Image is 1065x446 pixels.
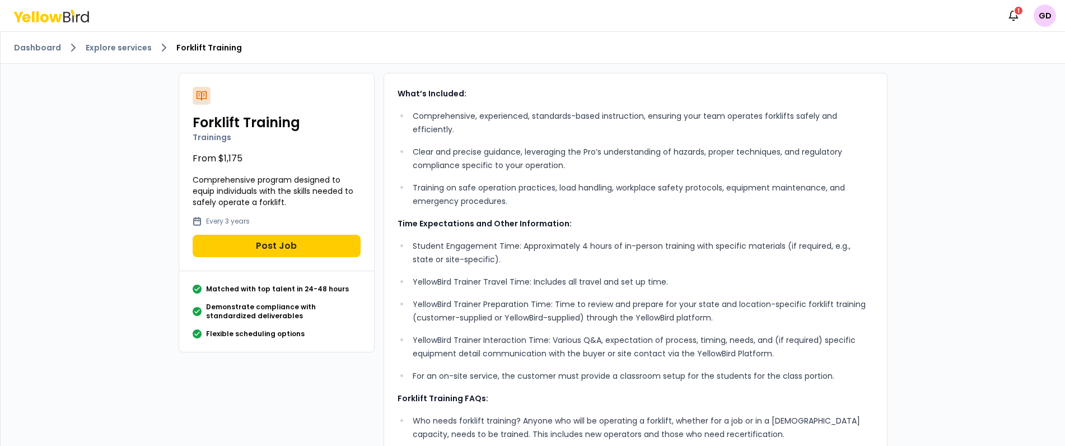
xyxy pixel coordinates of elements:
[398,393,488,404] strong: Forklift Training FAQs:
[206,285,349,294] p: Matched with top talent in 24-48 hours
[413,145,873,172] p: Clear and precise guidance, leveraging the Pro’s understanding of hazards, proper techniques, and...
[413,239,873,266] p: Student Engagement Time: Approximately 4 hours of in-person training with specific materials (if ...
[193,174,361,208] p: Comprehensive program designed to equip individuals with the skills needed to safely operate a fo...
[14,42,61,53] a: Dashboard
[193,114,361,132] h2: Forklift Training
[206,217,250,226] p: Every 3 years
[1013,6,1024,16] div: 1
[413,369,873,383] p: For an on-site service, the customer must provide a classroom setup for the students for the clas...
[193,132,361,143] p: Trainings
[193,235,361,257] button: Post Job
[413,298,873,324] p: YellowBird Trainer Preparation Time: Time to review and prepare for your state and location-speci...
[413,181,873,208] p: Training on safe operation practices, load handling, workplace safety protocols, equipment mainte...
[398,218,572,229] strong: Time Expectations and Other Information:
[206,303,361,320] p: Demonstrate compliance with standardized deliverables
[413,414,873,441] p: Who needs forklift training? Anyone who will be operating a forklift, whether for a job or in a [...
[413,333,873,360] p: YellowBird Trainer Interaction Time: Various Q&A, expectation of process, timing, needs, and (if ...
[14,41,1052,54] nav: breadcrumb
[176,42,242,53] span: Forklift Training
[413,275,873,289] p: YellowBird Trainer Travel Time: Includes all travel and set up time.
[86,42,152,53] a: Explore services
[413,109,873,136] p: Comprehensive, experienced, standards-based instruction, ensuring your team operates forklifts sa...
[1002,4,1025,27] button: 1
[1034,4,1056,27] span: GD
[206,329,305,338] p: Flexible scheduling options
[398,88,466,99] strong: What’s Included:
[193,152,361,165] p: From $1,175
